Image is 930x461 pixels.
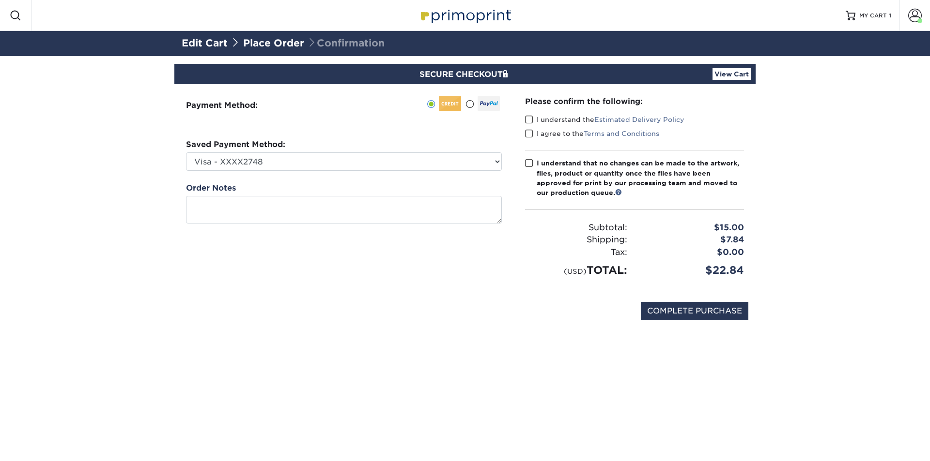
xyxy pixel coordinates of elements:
[584,130,659,137] a: Terms and Conditions
[243,37,304,49] a: Place Order
[889,12,891,19] span: 1
[525,115,684,124] label: I understand the
[635,246,751,259] div: $0.00
[518,234,635,246] div: Shipping:
[594,116,684,123] a: Estimated Delivery Policy
[564,267,587,275] small: (USD)
[859,12,887,20] span: MY CART
[186,182,236,194] label: Order Notes
[635,262,751,278] div: $22.84
[713,68,751,80] a: View Cart
[525,129,659,138] label: I agree to the
[635,234,751,246] div: $7.84
[307,37,385,49] span: Confirmation
[182,37,228,49] a: Edit Cart
[518,262,635,278] div: TOTAL:
[186,101,281,110] h3: Payment Method:
[537,158,744,198] div: I understand that no changes can be made to the artwork, files, product or quantity once the file...
[419,70,511,79] span: SECURE CHECKOUT
[641,302,748,320] input: COMPLETE PURCHASE
[417,5,513,26] img: Primoprint
[518,222,635,234] div: Subtotal:
[635,222,751,234] div: $15.00
[186,139,285,150] label: Saved Payment Method:
[525,96,744,107] div: Please confirm the following:
[518,246,635,259] div: Tax:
